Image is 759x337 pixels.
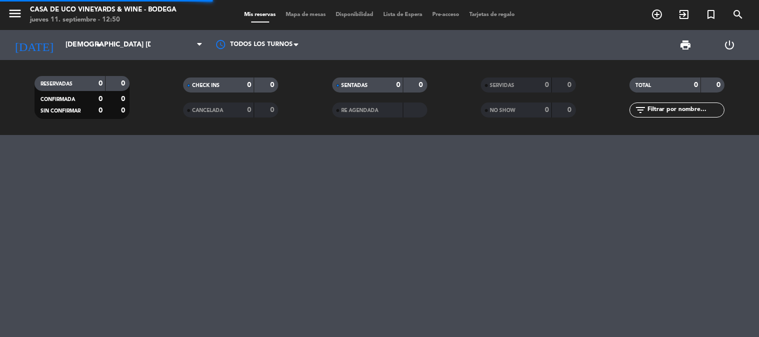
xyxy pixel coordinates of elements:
span: Mis reservas [239,12,281,17]
span: Mapa de mesas [281,12,331,17]
strong: 0 [247,106,251,113]
i: power_settings_new [723,39,735,51]
strong: 0 [121,95,127,102]
i: turned_in_not [705,8,717,20]
strong: 0 [545,81,549,88]
strong: 0 [270,81,276,88]
strong: 0 [694,81,698,88]
i: filter_list [634,104,646,116]
strong: 0 [99,107,103,114]
strong: 0 [121,107,127,114]
i: [DATE] [8,34,61,56]
span: NO SHOW [490,108,515,113]
strong: 0 [567,106,573,113]
strong: 0 [545,106,549,113]
i: search [732,8,744,20]
strong: 0 [99,95,103,102]
span: CANCELADA [192,108,223,113]
strong: 0 [567,81,573,88]
span: Disponibilidad [331,12,378,17]
strong: 0 [121,80,127,87]
span: CONFIRMADA [41,97,75,102]
strong: 0 [270,106,276,113]
strong: 0 [99,80,103,87]
i: arrow_drop_down [93,39,105,51]
div: jueves 11. septiembre - 12:50 [30,15,177,25]
span: RE AGENDADA [341,108,378,113]
div: LOG OUT [707,30,751,60]
span: CHECK INS [192,83,220,88]
strong: 0 [716,81,722,88]
i: menu [8,6,23,21]
span: Pre-acceso [427,12,464,17]
span: TOTAL [635,83,651,88]
span: SIN CONFIRMAR [41,108,81,113]
input: Filtrar por nombre... [646,104,724,115]
strong: 0 [247,81,251,88]
span: Tarjetas de regalo [464,12,520,17]
span: SERVIDAS [490,83,514,88]
strong: 0 [419,81,425,88]
div: Casa de Uco Vineyards & Wine - Bodega [30,5,177,15]
span: print [679,39,691,51]
strong: 0 [396,81,400,88]
i: exit_to_app [678,8,690,20]
span: RESERVADAS [41,81,73,86]
button: menu [8,6,23,24]
span: Lista de Espera [378,12,427,17]
i: add_circle_outline [651,8,663,20]
span: SENTADAS [341,83,368,88]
